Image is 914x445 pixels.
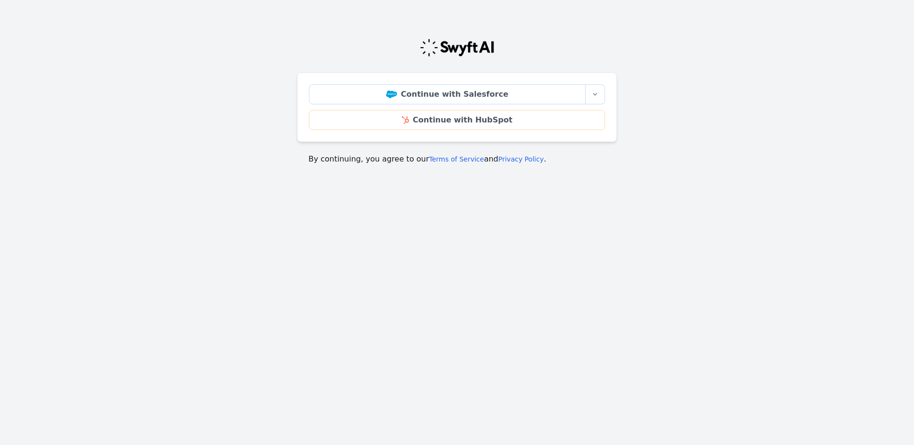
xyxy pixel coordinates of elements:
img: Salesforce [386,91,397,98]
a: Continue with HubSpot [309,110,605,130]
a: Continue with Salesforce [309,84,586,104]
img: Swyft Logo [419,38,495,57]
img: HubSpot [402,116,409,124]
p: By continuing, you agree to our and . [308,153,606,165]
a: Terms of Service [429,155,484,163]
a: Privacy Policy [498,155,544,163]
